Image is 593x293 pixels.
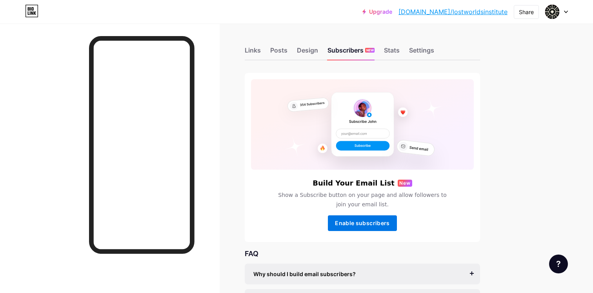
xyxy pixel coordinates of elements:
[245,248,480,259] div: FAQ
[384,45,400,60] div: Stats
[253,270,356,278] span: Why should I build email subscribers?
[399,180,411,187] span: New
[545,4,560,19] img: lostworldsinstitute
[245,45,261,60] div: Links
[335,220,389,226] span: Enable subscribers
[519,8,534,16] div: Share
[327,45,375,60] div: Subscribers
[409,45,434,60] div: Settings
[297,45,318,60] div: Design
[362,9,392,15] a: Upgrade
[366,48,374,53] span: NEW
[270,45,287,60] div: Posts
[273,190,451,209] span: Show a Subscribe button on your page and allow followers to join your email list.
[398,7,508,16] a: [DOMAIN_NAME]/lostworldsinstitute
[313,179,395,187] h6: Build Your Email List
[328,215,397,231] button: Enable subscribers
